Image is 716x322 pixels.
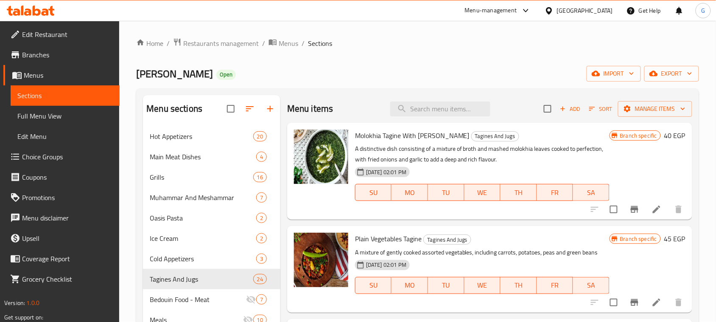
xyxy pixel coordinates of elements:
[167,38,170,48] li: /
[256,233,267,243] div: items
[257,153,266,161] span: 4
[652,297,662,308] a: Edit menu item
[256,213,267,223] div: items
[617,235,660,243] span: Branch specific
[618,101,692,117] button: Manage items
[150,152,256,162] span: Main Meat Dishes
[664,130,685,141] h6: 40 EGP
[253,274,267,284] div: items
[587,66,641,82] button: import
[468,186,498,199] span: WE
[287,102,333,115] h2: Menu items
[308,38,332,48] span: Sections
[150,172,253,182] div: Grills
[22,192,113,203] span: Promotions
[593,68,634,79] span: import
[3,167,120,187] a: Coupons
[302,38,305,48] li: /
[557,6,613,15] div: [GEOGRAPHIC_DATA]
[150,131,253,141] span: Hot Appetizers
[294,233,348,287] img: Plain Vegetables Tagine
[501,184,537,201] button: TH
[431,186,461,199] span: TU
[257,255,266,263] span: 3
[253,172,267,182] div: items
[3,45,120,65] a: Branches
[260,99,280,119] button: Add section
[150,192,256,203] span: Muhammar And Meshammar
[24,70,113,80] span: Menus
[576,186,606,199] span: SA
[428,184,464,201] button: TU
[17,90,113,101] span: Sections
[355,144,610,165] p: A distinctive dish consisting of a mixture of broth and mashed molokhia leaves cooked to perfecti...
[222,100,240,118] span: Select all sections
[573,277,610,294] button: SA
[540,279,570,291] span: FR
[468,279,498,291] span: WE
[143,208,280,228] div: Oasis Pasta2
[472,131,519,141] span: Tagines And Jugs
[150,254,256,264] div: Cold Appetizers
[22,172,113,182] span: Coupons
[136,64,213,83] span: [PERSON_NAME]
[22,274,113,284] span: Grocery Checklist
[22,254,113,264] span: Coverage Report
[254,173,266,181] span: 16
[664,233,685,245] h6: 45 EGP
[173,38,259,49] a: Restaurants management
[624,292,645,313] button: Branch-specific-item
[143,126,280,147] div: Hot Appetizers20
[3,24,120,45] a: Edit Restaurant
[625,104,685,114] span: Manage items
[150,213,256,223] div: Oasis Pasta
[363,168,410,176] span: [DATE] 02:01 PM
[359,186,388,199] span: SU
[537,277,573,294] button: FR
[3,269,120,289] a: Grocery Checklist
[246,294,256,305] svg: Inactive section
[390,102,490,116] input: search
[183,38,259,48] span: Restaurants management
[3,208,120,228] a: Menu disclaimer
[257,214,266,222] span: 2
[17,111,113,121] span: Full Menu View
[431,279,461,291] span: TU
[504,279,534,291] span: TH
[22,29,113,40] span: Edit Restaurant
[3,147,120,167] a: Choice Groups
[355,129,470,142] span: Molokhia Tagine With [PERSON_NAME]
[624,199,645,220] button: Branch-specific-item
[559,104,582,114] span: Add
[537,184,573,201] button: FR
[501,277,537,294] button: TH
[557,102,584,116] span: Add item
[11,126,120,147] a: Edit Menu
[256,152,267,162] div: items
[256,192,267,203] div: items
[143,147,280,167] div: Main Meat Dishes4
[254,275,266,283] span: 24
[257,296,266,304] span: 7
[4,297,25,308] span: Version:
[428,277,464,294] button: TU
[3,65,120,85] a: Menus
[136,38,699,49] nav: breadcrumb
[605,201,623,218] span: Select to update
[150,294,246,305] span: Bedouin Food - Meat
[279,38,298,48] span: Menus
[11,106,120,126] a: Full Menu View
[464,184,501,201] button: WE
[254,133,266,141] span: 20
[392,184,428,201] button: MO
[668,292,689,313] button: delete
[355,277,392,294] button: SU
[589,104,613,114] span: Sort
[617,132,660,140] span: Branch specific
[363,261,410,269] span: [DATE] 02:01 PM
[150,274,253,284] span: Tagines And Jugs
